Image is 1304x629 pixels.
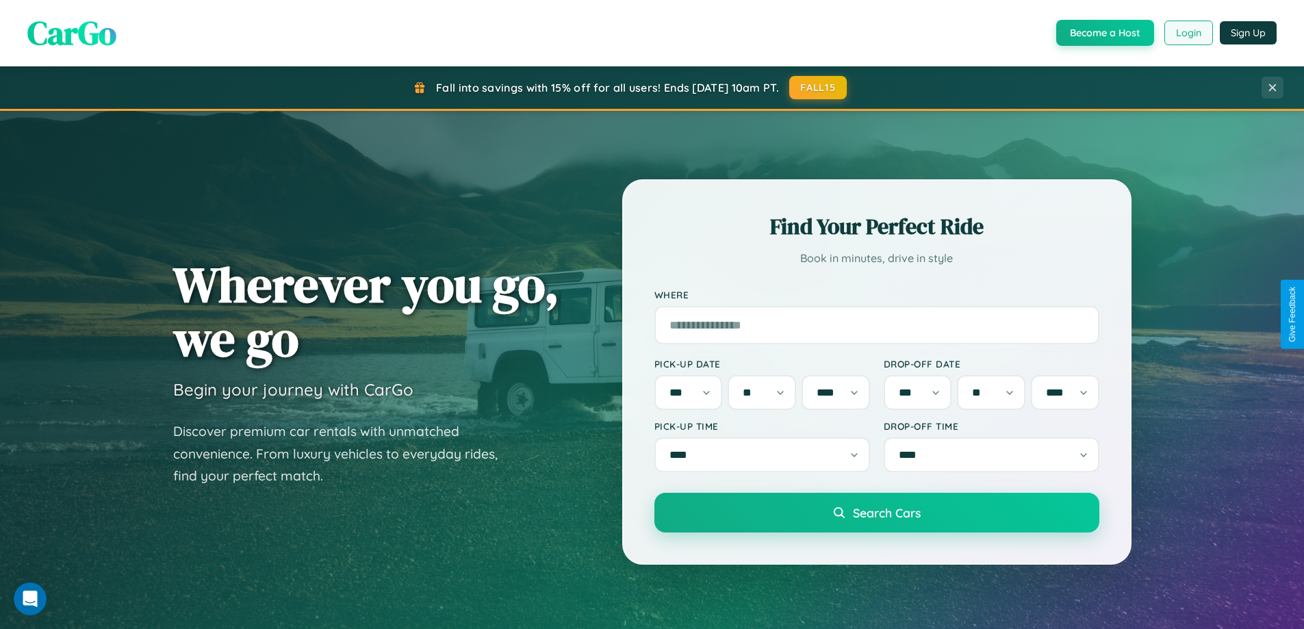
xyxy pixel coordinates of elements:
iframe: Intercom live chat [14,582,47,615]
label: Drop-off Date [884,358,1099,370]
button: Sign Up [1220,21,1277,44]
p: Book in minutes, drive in style [654,248,1099,268]
label: Pick-up Time [654,420,870,432]
span: Search Cars [853,505,921,520]
button: Login [1164,21,1213,45]
button: FALL15 [789,76,847,99]
span: CarGo [27,10,116,55]
label: Pick-up Date [654,358,870,370]
h2: Find Your Perfect Ride [654,211,1099,242]
h1: Wherever you go, we go [173,257,559,365]
button: Search Cars [654,493,1099,532]
div: Give Feedback [1288,287,1297,342]
h3: Begin your journey with CarGo [173,379,413,400]
button: Become a Host [1056,20,1154,46]
label: Drop-off Time [884,420,1099,432]
p: Discover premium car rentals with unmatched convenience. From luxury vehicles to everyday rides, ... [173,420,515,487]
label: Where [654,289,1099,300]
span: Fall into savings with 15% off for all users! Ends [DATE] 10am PT. [436,81,779,94]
